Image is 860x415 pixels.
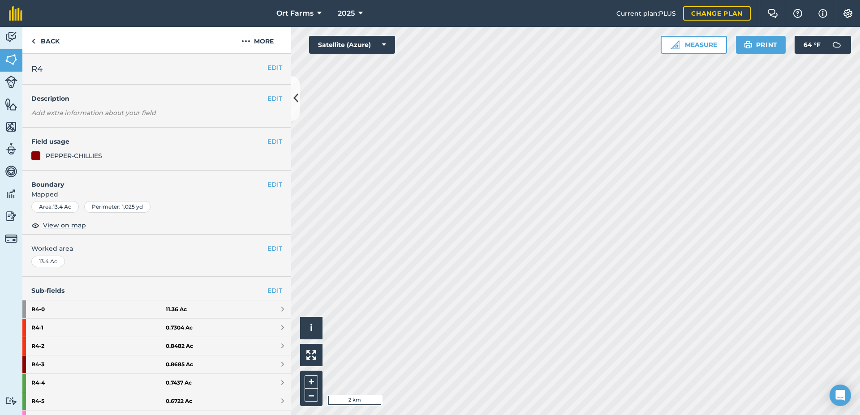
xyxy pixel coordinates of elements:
[22,286,291,295] h4: Sub-fields
[267,63,282,73] button: EDIT
[166,361,193,368] strong: 0.8685 Ac
[683,6,751,21] a: Change plan
[5,53,17,66] img: svg+xml;base64,PHN2ZyB4bWxucz0iaHR0cDovL3d3dy53My5vcmcvMjAwMC9zdmciIHdpZHRoPSI1NiIgaGVpZ2h0PSI2MC...
[31,319,166,337] strong: R4 - 1
[22,300,291,318] a: R4-011.36 Ac
[22,189,291,199] span: Mapped
[22,171,267,189] h4: Boundary
[9,6,22,21] img: fieldmargin Logo
[736,36,786,54] button: Print
[22,355,291,373] a: R4-30.8685 Ac
[166,379,192,386] strong: 0.7437 Ac
[671,40,679,49] img: Ruler icon
[84,201,150,213] div: Perimeter : 1,025 yd
[843,9,853,18] img: A cog icon
[31,256,65,267] div: 13.4 Ac
[31,355,166,373] strong: R4 - 3
[267,94,282,103] button: EDIT
[338,8,355,19] span: 2025
[267,244,282,253] button: EDIT
[31,220,39,231] img: svg+xml;base64,PHN2ZyB4bWxucz0iaHR0cDovL3d3dy53My5vcmcvMjAwMC9zdmciIHdpZHRoPSIxOCIgaGVpZ2h0PSIyNC...
[31,109,156,117] em: Add extra information about your field
[818,8,827,19] img: svg+xml;base64,PHN2ZyB4bWxucz0iaHR0cDovL3d3dy53My5vcmcvMjAwMC9zdmciIHdpZHRoPSIxNyIgaGVpZ2h0PSIxNy...
[310,322,313,334] span: i
[267,180,282,189] button: EDIT
[830,385,851,406] div: Open Intercom Messenger
[43,220,86,230] span: View on map
[306,350,316,360] img: Four arrows, one pointing top left, one top right, one bottom right and the last bottom left
[309,36,395,54] button: Satellite (Azure)
[5,232,17,245] img: svg+xml;base64,PD94bWwgdmVyc2lvbj0iMS4wIiBlbmNvZGluZz0idXRmLTgiPz4KPCEtLSBHZW5lcmF0b3I6IEFkb2JlIE...
[5,120,17,133] img: svg+xml;base64,PHN2ZyB4bWxucz0iaHR0cDovL3d3dy53My5vcmcvMjAwMC9zdmciIHdpZHRoPSI1NiIgaGVpZ2h0PSI2MC...
[31,137,267,146] h4: Field usage
[31,374,166,392] strong: R4 - 4
[5,76,17,88] img: svg+xml;base64,PD94bWwgdmVyc2lvbj0iMS4wIiBlbmNvZGluZz0idXRmLTgiPz4KPCEtLSBHZW5lcmF0b3I6IEFkb2JlIE...
[31,337,166,355] strong: R4 - 2
[5,187,17,201] img: svg+xml;base64,PD94bWwgdmVyc2lvbj0iMS4wIiBlbmNvZGluZz0idXRmLTgiPz4KPCEtLSBHZW5lcmF0b3I6IEFkb2JlIE...
[305,389,318,402] button: –
[31,244,282,253] span: Worked area
[767,9,778,18] img: Two speech bubbles overlapping with the left bubble in the forefront
[828,36,846,54] img: svg+xml;base64,PD94bWwgdmVyc2lvbj0iMS4wIiBlbmNvZGluZz0idXRmLTgiPz4KPCEtLSBHZW5lcmF0b3I6IEFkb2JlIE...
[305,375,318,389] button: +
[276,8,314,19] span: Ort Farms
[31,94,282,103] h4: Description
[166,306,187,313] strong: 11.36 Ac
[22,27,69,53] a: Back
[22,392,291,410] a: R4-50.6722 Ac
[31,392,166,410] strong: R4 - 5
[300,317,322,339] button: i
[5,30,17,44] img: svg+xml;base64,PD94bWwgdmVyc2lvbj0iMS4wIiBlbmNvZGluZz0idXRmLTgiPz4KPCEtLSBHZW5lcmF0b3I6IEFkb2JlIE...
[744,39,752,50] img: svg+xml;base64,PHN2ZyB4bWxucz0iaHR0cDovL3d3dy53My5vcmcvMjAwMC9zdmciIHdpZHRoPSIxOSIgaGVpZ2h0PSIyNC...
[5,165,17,178] img: svg+xml;base64,PD94bWwgdmVyc2lvbj0iMS4wIiBlbmNvZGluZz0idXRmLTgiPz4KPCEtLSBHZW5lcmF0b3I6IEFkb2JlIE...
[224,27,291,53] button: More
[792,9,803,18] img: A question mark icon
[46,151,102,161] div: PEPPER-CHILLIES
[166,342,193,350] strong: 0.8482 Ac
[804,36,821,54] span: 64 ° F
[795,36,851,54] button: 64 °F
[616,9,676,18] span: Current plan : PLUS
[166,324,193,331] strong: 0.7304 Ac
[31,220,86,231] button: View on map
[31,300,166,318] strong: R4 - 0
[5,142,17,156] img: svg+xml;base64,PD94bWwgdmVyc2lvbj0iMS4wIiBlbmNvZGluZz0idXRmLTgiPz4KPCEtLSBHZW5lcmF0b3I6IEFkb2JlIE...
[22,337,291,355] a: R4-20.8482 Ac
[241,36,250,47] img: svg+xml;base64,PHN2ZyB4bWxucz0iaHR0cDovL3d3dy53My5vcmcvMjAwMC9zdmciIHdpZHRoPSIyMCIgaGVpZ2h0PSIyNC...
[5,210,17,223] img: svg+xml;base64,PD94bWwgdmVyc2lvbj0iMS4wIiBlbmNvZGluZz0idXRmLTgiPz4KPCEtLSBHZW5lcmF0b3I6IEFkb2JlIE...
[22,319,291,337] a: R4-10.7304 Ac
[31,63,43,75] span: R4
[166,398,192,405] strong: 0.6722 Ac
[22,374,291,392] a: R4-40.7437 Ac
[5,397,17,405] img: svg+xml;base64,PD94bWwgdmVyc2lvbj0iMS4wIiBlbmNvZGluZz0idXRmLTgiPz4KPCEtLSBHZW5lcmF0b3I6IEFkb2JlIE...
[31,201,79,213] div: Area : 13.4 Ac
[661,36,727,54] button: Measure
[267,286,282,295] a: EDIT
[5,98,17,111] img: svg+xml;base64,PHN2ZyB4bWxucz0iaHR0cDovL3d3dy53My5vcmcvMjAwMC9zdmciIHdpZHRoPSI1NiIgaGVpZ2h0PSI2MC...
[267,137,282,146] button: EDIT
[31,36,35,47] img: svg+xml;base64,PHN2ZyB4bWxucz0iaHR0cDovL3d3dy53My5vcmcvMjAwMC9zdmciIHdpZHRoPSI5IiBoZWlnaHQ9IjI0Ii...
